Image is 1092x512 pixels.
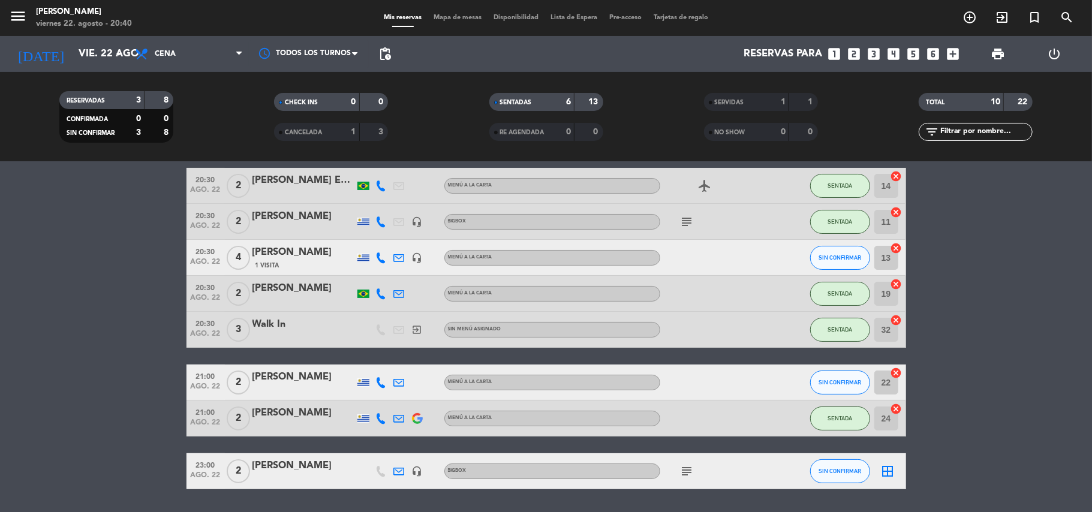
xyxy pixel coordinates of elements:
[412,252,423,263] i: headset_mic
[891,278,903,290] i: cancel
[252,369,354,385] div: [PERSON_NAME]
[891,242,903,254] i: cancel
[191,383,221,396] span: ago. 22
[808,128,815,136] strong: 0
[227,174,250,198] span: 2
[255,261,279,270] span: 1 Visita
[698,179,712,193] i: airplanemode_active
[448,380,492,384] span: MENÚ A LA CARTA
[191,172,221,186] span: 20:30
[227,371,250,394] span: 2
[886,46,902,62] i: looks_4
[155,50,176,58] span: Cena
[351,128,356,136] strong: 1
[906,46,922,62] i: looks_5
[926,100,944,106] span: TOTAL
[828,218,852,225] span: SENTADA
[227,459,250,483] span: 2
[603,14,648,21] span: Pre-acceso
[36,18,132,30] div: viernes 22. agosto - 20:40
[1026,36,1083,72] div: LOG OUT
[448,415,492,420] span: MENÚ A LA CARTA
[191,405,221,418] span: 21:00
[191,457,221,471] span: 23:00
[36,6,132,18] div: [PERSON_NAME]
[252,173,354,188] div: [PERSON_NAME] Eche
[881,464,895,478] i: border_all
[227,282,250,306] span: 2
[191,258,221,272] span: ago. 22
[810,371,870,394] button: SIN CONFIRMAR
[227,318,250,342] span: 3
[891,367,903,379] i: cancel
[412,216,423,227] i: headset_mic
[191,294,221,308] span: ago. 22
[545,14,603,21] span: Lista de Espera
[351,98,356,106] strong: 0
[252,317,354,332] div: Walk In
[500,129,545,135] span: RE AGENDADA
[995,10,1009,25] i: exit_to_app
[828,326,852,333] span: SENTADA
[810,282,870,306] button: SENTADA
[891,314,903,326] i: cancel
[252,405,354,421] div: [PERSON_NAME]
[191,471,221,485] span: ago. 22
[810,406,870,430] button: SENTADA
[828,415,852,421] span: SENTADA
[428,14,488,21] span: Mapa de mesas
[991,47,1005,61] span: print
[448,255,492,260] span: MENÚ A LA CARTA
[715,129,745,135] span: NO SHOW
[819,379,861,385] span: SIN CONFIRMAR
[448,468,467,473] span: BIGBOX
[136,128,141,137] strong: 3
[566,98,571,106] strong: 6
[412,413,423,424] img: google-logo.png
[285,100,318,106] span: CHECK INS
[828,290,852,297] span: SENTADA
[648,14,714,21] span: Tarjetas de regalo
[227,210,250,234] span: 2
[680,464,694,478] i: subject
[1018,98,1030,106] strong: 22
[378,14,428,21] span: Mis reservas
[9,41,73,67] i: [DATE]
[680,215,694,229] i: subject
[808,98,815,106] strong: 1
[67,130,115,136] span: SIN CONFIRMAR
[827,46,843,62] i: looks_one
[781,128,786,136] strong: 0
[500,100,532,106] span: SENTADAS
[588,98,600,106] strong: 13
[566,128,571,136] strong: 0
[191,330,221,344] span: ago. 22
[191,208,221,222] span: 20:30
[1060,10,1074,25] i: search
[191,244,221,258] span: 20:30
[252,281,354,296] div: [PERSON_NAME]
[378,98,386,106] strong: 0
[744,49,823,60] span: Reservas para
[285,129,322,135] span: CANCELADA
[939,125,1032,138] input: Filtrar por nombre...
[810,318,870,342] button: SENTADA
[9,7,27,29] button: menu
[191,186,221,200] span: ago. 22
[252,245,354,260] div: [PERSON_NAME]
[488,14,545,21] span: Disponibilidad
[926,46,941,62] i: looks_6
[136,96,141,104] strong: 3
[164,115,171,123] strong: 0
[448,291,492,296] span: MENÚ A LA CARTA
[448,183,492,188] span: MENÚ A LA CARTA
[164,96,171,104] strong: 8
[67,98,105,104] span: RESERVADAS
[946,46,961,62] i: add_box
[378,128,386,136] strong: 3
[891,206,903,218] i: cancel
[136,115,141,123] strong: 0
[891,170,903,182] i: cancel
[962,10,977,25] i: add_circle_outline
[191,369,221,383] span: 21:00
